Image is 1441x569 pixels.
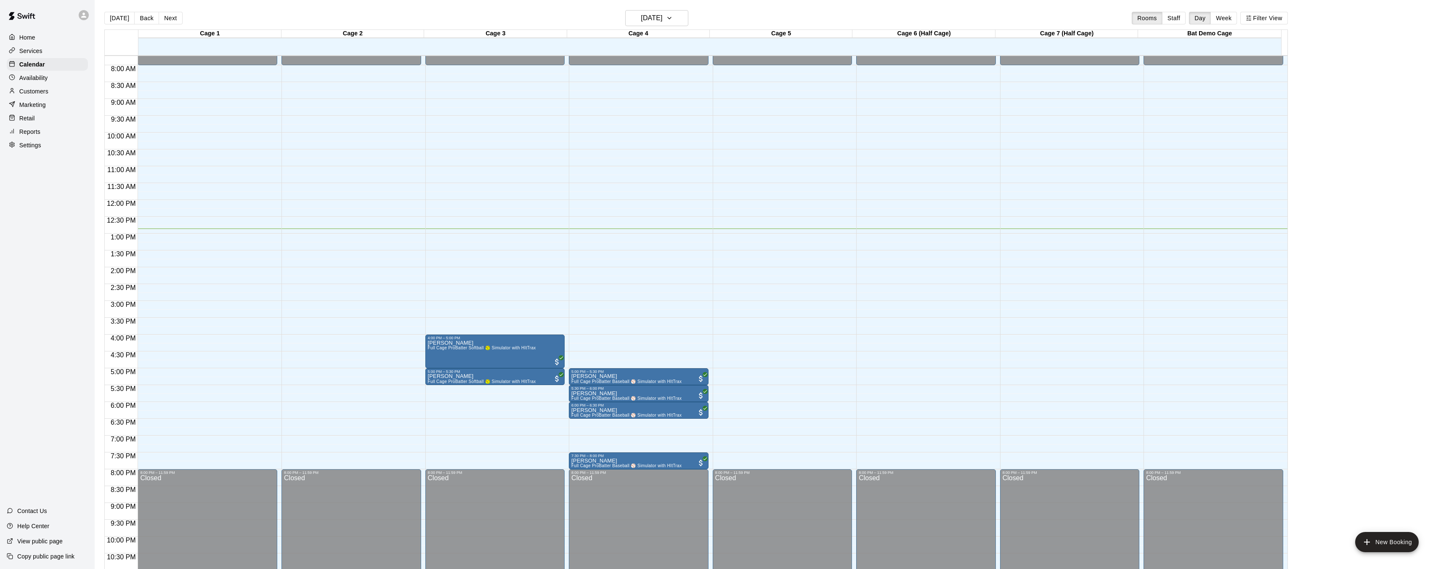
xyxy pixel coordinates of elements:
p: Availability [19,74,48,82]
a: Reports [7,125,88,138]
span: 11:00 AM [105,166,138,173]
div: 7:30 PM – 8:00 PM [571,454,706,458]
div: 4:00 PM – 5:00 PM: Rebecca Baggett [425,335,565,368]
span: 8:30 AM [109,82,138,89]
p: Copy public page link [17,552,74,561]
div: 8:00 PM – 11:59 PM [1146,471,1281,475]
div: 5:00 PM – 5:30 PM: Amanda Leifeste [569,368,709,385]
span: 12:00 PM [105,200,138,207]
span: 10:30 AM [105,149,138,157]
a: Retail [7,112,88,125]
p: View public page [17,537,63,545]
button: Day [1189,12,1211,24]
p: Services [19,47,42,55]
div: Cage 3 [424,30,567,38]
span: All customers have paid [697,375,705,383]
span: 12:30 PM [105,217,138,224]
div: Cage 1 [138,30,281,38]
p: Home [19,33,35,42]
span: Full Cage ProBatter Softball 🥎 Simulator with HItTrax [428,379,536,384]
div: Bat Demo Cage [1138,30,1281,38]
button: Week [1210,12,1237,24]
span: 9:30 AM [109,116,138,123]
span: 8:30 PM [109,486,138,493]
span: All customers have paid [553,375,561,383]
span: 7:30 PM [109,452,138,460]
div: 4:00 PM – 5:00 PM [428,336,563,340]
span: 2:30 PM [109,284,138,291]
span: 11:30 AM [105,183,138,190]
a: Availability [7,72,88,84]
h6: [DATE] [641,12,662,24]
div: 6:00 PM – 6:30 PM [571,403,706,407]
div: 7:30 PM – 8:00 PM: Jeffrey Sexson [569,452,709,469]
span: All customers have paid [697,408,705,417]
button: Next [159,12,182,24]
a: Home [7,31,88,44]
div: Cage 5 [710,30,852,38]
a: Marketing [7,98,88,111]
button: [DATE] [104,12,135,24]
span: 6:30 PM [109,419,138,426]
p: Marketing [19,101,46,109]
span: 9:30 PM [109,520,138,527]
a: Customers [7,85,88,98]
span: 3:00 PM [109,301,138,308]
span: 2:00 PM [109,267,138,274]
span: 3:30 PM [109,318,138,325]
span: 9:00 PM [109,503,138,510]
p: Help Center [17,522,49,530]
div: Cage 2 [281,30,424,38]
div: 8:00 PM – 11:59 PM [428,471,563,475]
span: 9:00 AM [109,99,138,106]
button: Back [134,12,159,24]
span: Full Cage ProBatter Baseball ⚾ Simulator with HItTrax [571,379,682,384]
span: Full Cage ProBatter Baseball ⚾ Simulator with HItTrax [571,396,682,401]
p: Settings [19,141,41,149]
span: 4:30 PM [109,351,138,359]
span: All customers have paid [553,358,561,366]
div: 5:00 PM – 5:30 PM: Amanda Leifeste [425,368,565,385]
span: Full Cage ProBatter Baseball ⚾ Simulator with HItTrax [571,463,682,468]
a: Settings [7,139,88,152]
div: Cage 6 (Half Cage) [852,30,995,38]
button: Staff [1162,12,1186,24]
span: 1:30 PM [109,250,138,258]
span: 8:00 AM [109,65,138,72]
p: Reports [19,128,40,136]
div: Services [7,45,88,57]
div: 8:00 PM – 11:59 PM [284,471,419,475]
span: 10:00 AM [105,133,138,140]
div: 6:00 PM – 6:30 PM: Justin Floyd [569,402,709,419]
div: 8:00 PM – 11:59 PM [571,471,706,475]
button: [DATE] [625,10,688,26]
span: 7:00 PM [109,436,138,443]
span: 10:00 PM [105,537,138,544]
div: 5:30 PM – 6:00 PM [571,386,706,391]
span: Full Cage ProBatter Softball 🥎 Simulator with HItTrax [428,346,536,350]
span: 5:00 PM [109,368,138,375]
div: 5:00 PM – 5:30 PM [571,370,706,374]
button: Filter View [1240,12,1287,24]
p: Calendar [19,60,45,69]
span: 1:00 PM [109,234,138,241]
div: 8:00 PM – 11:59 PM [859,471,993,475]
span: 10:30 PM [105,553,138,561]
span: All customers have paid [697,391,705,400]
a: Calendar [7,58,88,71]
div: 8:00 PM – 11:59 PM [140,471,275,475]
p: Retail [19,114,35,122]
div: 5:30 PM – 6:00 PM: Justin Floyd [569,385,709,402]
button: Rooms [1132,12,1162,24]
span: 6:00 PM [109,402,138,409]
div: Cage 4 [567,30,710,38]
span: 4:00 PM [109,335,138,342]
